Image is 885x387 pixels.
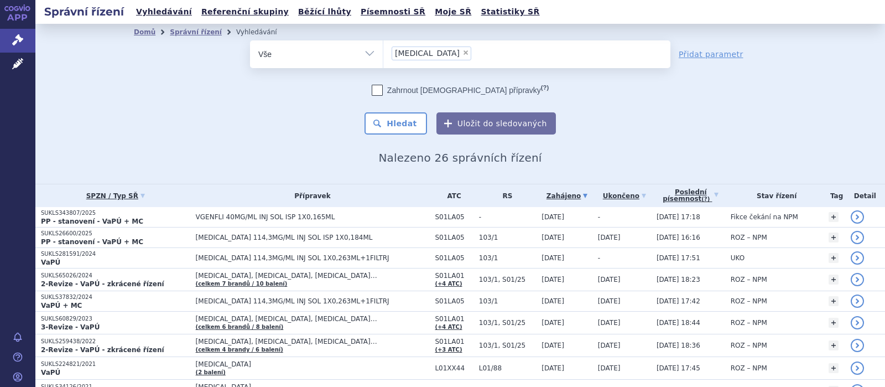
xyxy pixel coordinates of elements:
a: detail [851,316,864,329]
abbr: (?) [701,196,710,203]
strong: 2-Revize - VaPÚ - zkrácené řízení [41,280,164,288]
label: Zahrnout [DEMOGRAPHIC_DATA] přípravky [372,85,549,96]
span: 103/1 [479,234,537,241]
a: Poslednípísemnost(?) [657,184,725,207]
span: [DATE] [542,297,564,305]
span: [DATE] [542,213,564,221]
p: SUKLS259438/2022 [41,338,190,345]
span: Nalezeno 26 správních řízení [378,151,542,164]
th: Detail [845,184,885,207]
a: (+4 ATC) [435,324,462,330]
span: [MEDICAL_DATA], [MEDICAL_DATA], [MEDICAL_DATA]… [196,272,430,280]
a: Správní řízení [170,28,222,36]
span: Fikce čekání na NPM [731,213,798,221]
span: ROZ – NPM [731,342,767,349]
a: (+3 ATC) [435,347,462,353]
a: Vyhledávání [133,4,195,19]
span: [MEDICAL_DATA] [395,49,460,57]
th: Stav řízení [725,184,823,207]
p: SUKLS60829/2023 [41,315,190,323]
span: [DATE] 17:42 [657,297,700,305]
span: [MEDICAL_DATA], [MEDICAL_DATA], [MEDICAL_DATA]… [196,338,430,345]
a: Písemnosti SŘ [357,4,429,19]
a: Ukončeno [598,188,651,204]
p: SUKLS281591/2024 [41,250,190,258]
span: [MEDICAL_DATA] [196,360,430,368]
span: - [598,213,600,221]
a: detail [851,295,864,308]
span: [DATE] [542,254,564,262]
span: ROZ – NPM [731,297,767,305]
strong: VaPÚ [41,369,60,376]
strong: PP - stanovení - VaPÚ + MC [41,238,143,246]
span: [DATE] 17:18 [657,213,700,221]
abbr: (?) [541,84,549,91]
a: Domů [134,28,155,36]
a: detail [851,210,864,224]
h2: Správní řízení [35,4,133,19]
span: [MEDICAL_DATA] 114,3MG/ML INJ SOL 1X0,263ML+1FILTRJ [196,297,430,305]
a: Referenční skupiny [198,4,292,19]
p: SUKLS37832/2024 [41,293,190,301]
span: [MEDICAL_DATA], [MEDICAL_DATA], [MEDICAL_DATA]… [196,315,430,323]
span: [MEDICAL_DATA] 114,3MG/ML INJ SOL 1X0,263ML+1FILTRJ [196,254,430,262]
span: [DATE] [542,319,564,327]
a: detail [851,273,864,286]
span: S01LA01 [435,338,473,345]
span: S01LA01 [435,272,473,280]
span: [DATE] [542,234,564,241]
p: SUKLS224821/2021 [41,360,190,368]
a: detail [851,362,864,375]
a: + [829,318,839,328]
a: + [829,363,839,373]
a: (+4 ATC) [435,281,462,287]
span: 103/1, S01/25 [479,342,537,349]
a: Běžící lhůty [295,4,355,19]
p: SUKLS26600/2025 [41,230,190,238]
span: 103/1, S01/25 [479,319,537,327]
span: S01LA01 [435,315,473,323]
a: (celkem 6 brandů / 8 balení) [196,324,284,330]
span: - [598,254,600,262]
span: [DATE] 17:51 [657,254,700,262]
span: L01/88 [479,364,537,372]
span: ROZ – NPM [731,234,767,241]
span: S01LA05 [435,297,473,305]
span: [DATE] 16:16 [657,234,700,241]
a: Statistiky SŘ [477,4,543,19]
input: [MEDICAL_DATA] [475,46,481,60]
a: (celkem 7 brandů / 10 balení) [196,281,288,287]
span: × [462,49,469,56]
li: Vyhledávání [236,24,291,40]
span: [MEDICAL_DATA] 114,3MG/ML INJ SOL ISP 1X0,184ML [196,234,430,241]
a: SPZN / Typ SŘ [41,188,190,204]
strong: VaPÚ + MC [41,302,82,309]
span: ROZ – NPM [731,364,767,372]
a: detail [851,251,864,265]
span: [DATE] [542,276,564,283]
span: [DATE] [542,342,564,349]
th: Tag [823,184,845,207]
span: [DATE] 17:45 [657,364,700,372]
span: S01LA05 [435,234,473,241]
strong: 3-Revize - VaPÚ [41,323,100,331]
th: ATC [429,184,473,207]
a: detail [851,339,864,352]
span: ROZ – NPM [731,319,767,327]
span: [DATE] 18:44 [657,319,700,327]
span: VGENFLI 40MG/ML INJ SOL ISP 1X0,165ML [196,213,430,221]
a: + [829,296,839,306]
span: [DATE] 18:36 [657,342,700,349]
span: ROZ – NPM [731,276,767,283]
strong: VaPÚ [41,259,60,266]
span: [DATE] [598,297,621,305]
span: [DATE] [598,319,621,327]
a: Zahájeno [542,188,592,204]
th: Přípravek [190,184,430,207]
span: L01XX44 [435,364,473,372]
a: (2 balení) [196,369,226,375]
span: 103/1 [479,254,537,262]
a: Přidat parametr [679,49,743,60]
button: Hledat [365,112,427,135]
span: [DATE] [598,342,621,349]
